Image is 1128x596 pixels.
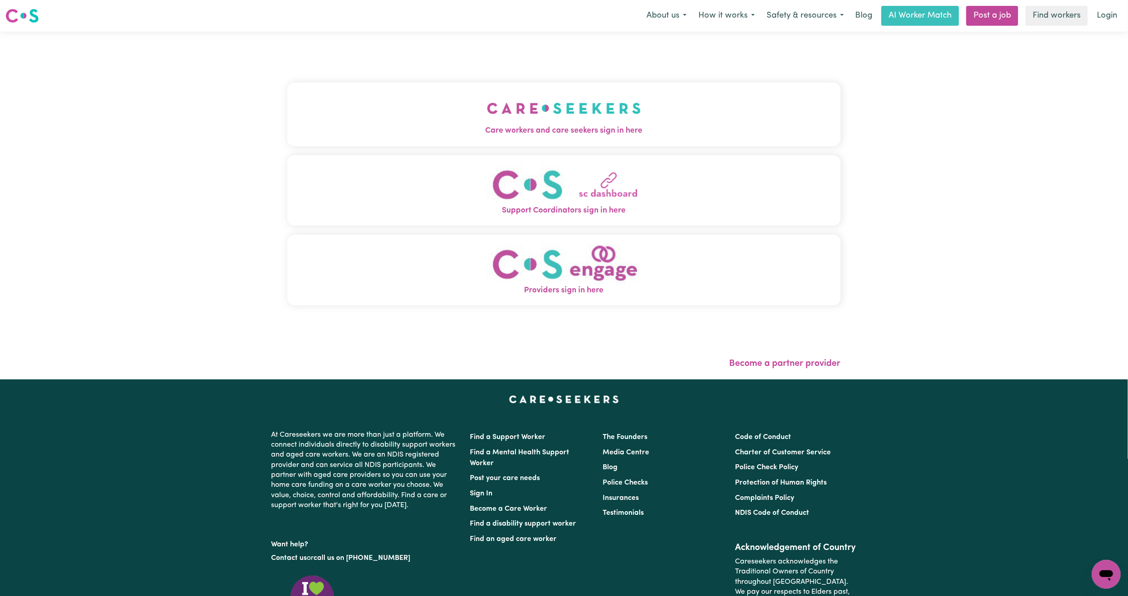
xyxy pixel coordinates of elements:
span: Providers sign in here [287,285,841,296]
a: Code of Conduct [735,434,791,441]
a: Become a partner provider [730,359,841,368]
span: Care workers and care seekers sign in here [287,125,841,137]
a: The Founders [603,434,647,441]
a: Become a Care Worker [470,505,548,513]
a: Find workers [1025,6,1088,26]
a: Find a disability support worker [470,520,576,527]
span: Support Coordinators sign in here [287,205,841,217]
a: AI Worker Match [881,6,959,26]
a: Complaints Policy [735,494,794,502]
button: Care workers and care seekers sign in here [287,83,841,146]
a: Blog [603,464,618,471]
img: Careseekers logo [5,8,39,24]
p: Want help? [271,536,459,550]
button: Providers sign in here [287,235,841,305]
a: Login [1091,6,1123,26]
p: or [271,550,459,567]
a: Protection of Human Rights [735,479,827,486]
a: Charter of Customer Service [735,449,831,456]
a: Media Centre [603,449,649,456]
button: How it works [693,6,761,25]
a: Insurances [603,494,639,502]
a: Post a job [966,6,1018,26]
a: Find an aged care worker [470,536,557,543]
h2: Acknowledgement of Country [735,542,857,553]
a: Testimonials [603,509,644,517]
button: About us [641,6,693,25]
p: At Careseekers we are more than just a platform. We connect individuals directly to disability su... [271,426,459,514]
a: Police Checks [603,479,648,486]
a: NDIS Code of Conduct [735,509,809,517]
a: Careseekers home page [509,396,619,403]
button: Support Coordinators sign in here [287,155,841,226]
a: Contact us [271,554,307,562]
a: Careseekers logo [5,5,39,26]
a: Blog [850,6,878,26]
a: Police Check Policy [735,464,798,471]
a: call us on [PHONE_NUMBER] [314,554,411,562]
a: Find a Mental Health Support Worker [470,449,570,467]
a: Sign In [470,490,493,497]
a: Find a Support Worker [470,434,546,441]
a: Post your care needs [470,475,540,482]
button: Safety & resources [761,6,850,25]
iframe: Button to launch messaging window, conversation in progress [1092,560,1121,589]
